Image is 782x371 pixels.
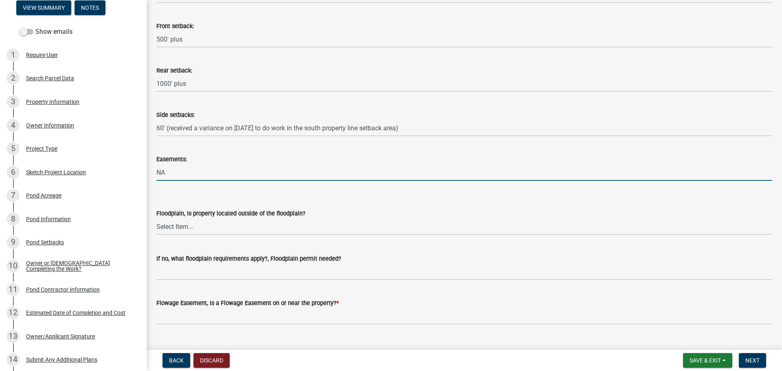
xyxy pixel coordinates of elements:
[26,123,74,128] div: Owner Information
[75,5,105,11] wm-modal-confirm: Notes
[26,52,58,58] div: Require User
[156,256,341,262] label: If no, what floodplain requirements apply?, Floodplain permit needed?
[156,24,194,29] label: Front setback:
[690,357,721,364] span: Save & Exit
[7,283,20,296] div: 11
[7,236,20,249] div: 9
[156,301,339,306] label: Flowage Easement, Is a Flowage Easement on or near the property?
[683,353,732,368] button: Save & Exit
[26,357,97,362] div: Submit Any Additional Plans
[26,287,100,292] div: Pond Contractor Information
[7,259,20,272] div: 10
[163,353,190,368] button: Back
[7,189,20,202] div: 7
[26,99,79,105] div: Property Information
[156,157,187,162] label: Easements:
[26,216,71,222] div: Pond Information
[7,213,20,226] div: 8
[7,306,20,319] div: 12
[26,334,95,339] div: Owner/Applicant Signature
[75,0,105,15] button: Notes
[26,193,62,198] div: Pond Acreage
[16,5,71,11] wm-modal-confirm: Summary
[7,72,20,85] div: 2
[745,357,760,364] span: Next
[193,353,230,368] button: Discard
[26,169,86,175] div: Sketch Project Location
[20,27,72,37] label: Show emails
[26,260,134,272] div: Owner or [DEMOGRAPHIC_DATA] Completing the Work?
[26,146,57,151] div: Project Type
[16,0,71,15] button: View Summary
[7,95,20,108] div: 3
[26,310,125,316] div: Estimated Date of Completion and Cost
[26,75,74,81] div: Search Parcel Data
[156,211,305,217] label: Floodplain, Is property located outside of the floodplain?
[7,142,20,155] div: 5
[156,68,192,74] label: Rear setback:
[169,357,184,364] span: Back
[7,48,20,61] div: 1
[739,353,766,368] button: Next
[156,112,195,118] label: Side setbacks:
[7,119,20,132] div: 4
[7,330,20,343] div: 13
[7,353,20,366] div: 14
[7,166,20,179] div: 6
[26,239,64,245] div: Pond Setbacks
